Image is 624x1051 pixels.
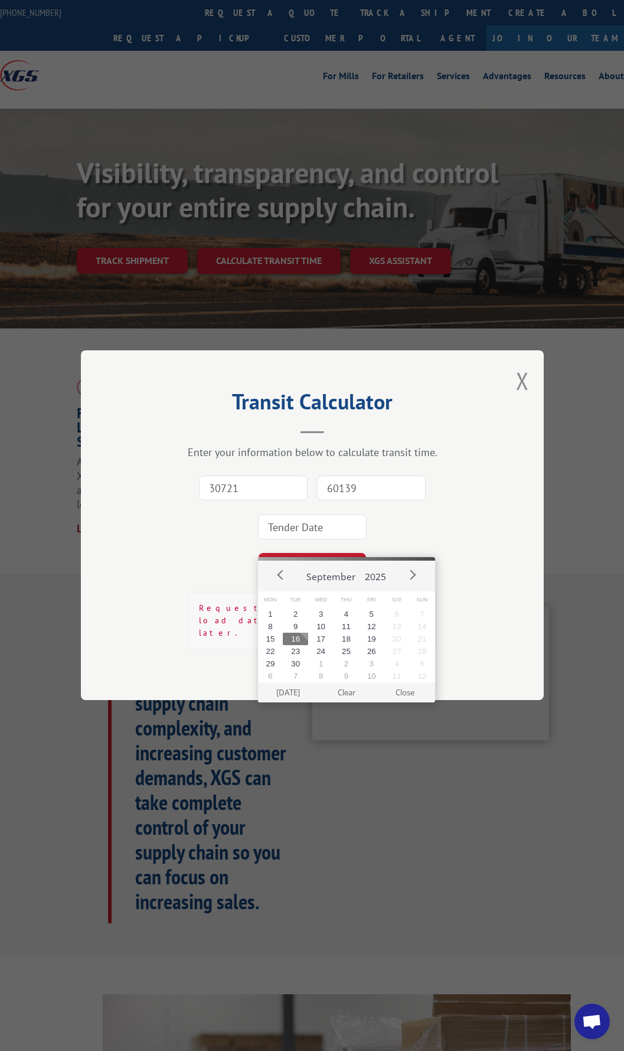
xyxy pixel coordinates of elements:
[384,645,410,658] button: 27
[308,591,334,609] span: Wed
[334,608,359,620] button: 4
[359,608,384,620] button: 5
[574,1004,610,1039] div: Open chat
[403,566,421,584] button: Next
[258,608,283,620] button: 1
[334,591,359,609] span: Thu
[384,633,410,645] button: 20
[258,633,283,645] button: 15
[258,658,283,670] button: 29
[410,633,435,645] button: 21
[258,591,283,609] span: Mon
[410,658,435,670] button: 5
[360,561,391,588] button: 2025
[384,658,410,670] button: 4
[334,645,359,658] button: 25
[258,670,283,682] button: 6
[283,620,308,633] button: 9
[140,446,485,460] div: Enter your information below to calculate transit time.
[272,566,290,584] button: Prev
[384,670,410,682] button: 11
[308,620,334,633] button: 10
[384,620,410,633] button: 13
[410,645,435,658] button: 28
[384,608,410,620] button: 6
[283,591,308,609] span: Tue
[334,620,359,633] button: 11
[259,682,317,702] button: [DATE]
[140,393,485,416] h2: Transit Calculator
[302,561,360,588] button: September
[410,620,435,633] button: 14
[334,670,359,682] button: 9
[258,645,283,658] button: 22
[375,682,434,702] button: Close
[384,591,410,609] span: Sat
[283,608,308,620] button: 2
[189,593,436,650] div: Request error: Unable to load data, please try again later.
[410,670,435,682] button: 12
[199,476,308,501] input: Origin Zip
[317,476,426,501] input: Dest. Zip
[258,515,367,540] input: Tender Date
[359,633,384,645] button: 19
[283,633,308,645] button: 16
[283,658,308,670] button: 30
[410,608,435,620] button: 7
[334,633,359,645] button: 18
[258,620,283,633] button: 8
[308,658,334,670] button: 1
[283,645,308,658] button: 23
[410,591,435,609] span: Sun
[308,670,334,682] button: 8
[317,682,375,702] button: Clear
[516,365,529,396] button: Close modal
[359,670,384,682] button: 10
[308,633,334,645] button: 17
[334,658,359,670] button: 2
[308,608,334,620] button: 3
[259,554,366,578] button: CALCULATE TRANSIT
[359,658,384,670] button: 3
[359,620,384,633] button: 12
[359,645,384,658] button: 26
[308,645,334,658] button: 24
[283,670,308,682] button: 7
[359,591,384,609] span: Fri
